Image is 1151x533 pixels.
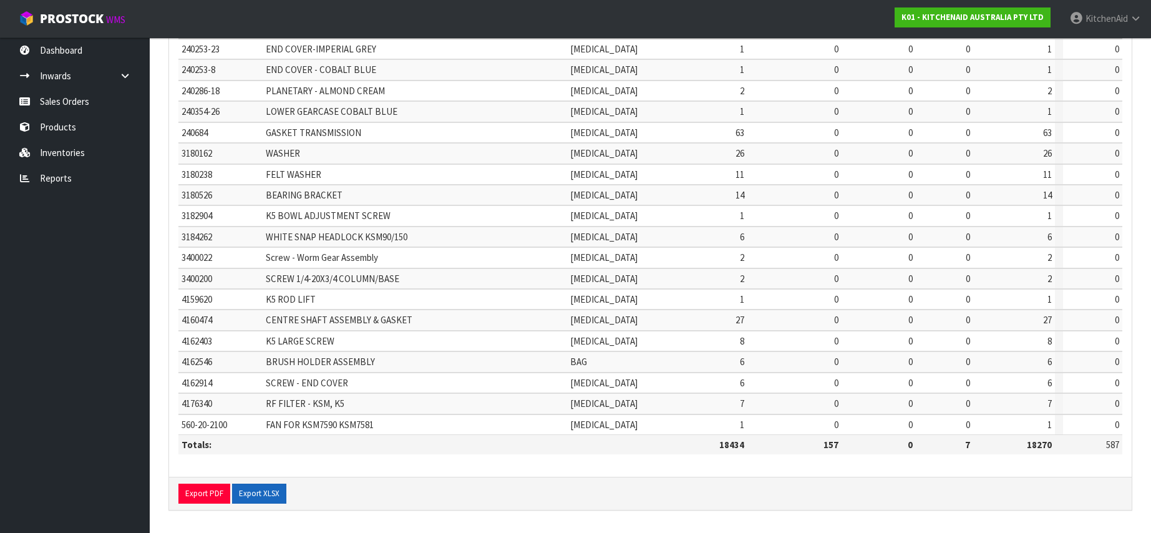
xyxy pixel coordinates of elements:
[740,419,744,431] span: 1
[1047,252,1052,263] span: 2
[834,252,838,263] span: 0
[266,127,361,139] span: GASKET TRANSMISSION
[1115,105,1119,117] span: 0
[182,398,212,409] span: 4176340
[1027,439,1052,451] strong: 18270
[266,189,342,201] span: BEARING BRACKET
[1115,210,1119,222] span: 0
[19,11,34,26] img: cube-alt.png
[834,356,838,368] span: 0
[266,419,374,431] span: FAN FOR KSM7590 KSM7581
[1047,43,1052,55] span: 1
[736,147,744,159] span: 26
[1047,85,1052,97] span: 2
[834,273,838,285] span: 0
[266,210,391,222] span: K5 BOWL ADJUSTMENT SCREW
[834,169,838,180] span: 0
[834,189,838,201] span: 0
[1115,252,1119,263] span: 0
[182,105,220,117] span: 240354-26
[570,398,638,409] span: [MEDICAL_DATA]
[570,252,638,263] span: [MEDICAL_DATA]
[266,398,344,409] span: RF FILTER - KSM, K5
[1115,189,1119,201] span: 0
[966,105,970,117] span: 0
[266,377,348,389] span: SCREW - END COVER
[1085,12,1128,24] span: KitchenAid
[834,377,838,389] span: 0
[740,231,744,243] span: 6
[182,419,227,431] span: 560-20-2100
[908,231,913,243] span: 0
[1047,377,1052,389] span: 6
[570,419,638,431] span: [MEDICAL_DATA]
[182,147,212,159] span: 3180162
[570,231,638,243] span: [MEDICAL_DATA]
[266,231,407,243] span: WHITE SNAP HEADLOCK KSM90/150
[106,14,125,26] small: WMS
[834,419,838,431] span: 0
[1115,314,1119,326] span: 0
[901,12,1044,22] strong: K01 - KITCHENAID AUSTRALIA PTY LTD
[1115,293,1119,305] span: 0
[1115,231,1119,243] span: 0
[908,210,913,222] span: 0
[1047,64,1052,76] span: 1
[182,335,212,347] span: 4162403
[1047,335,1052,347] span: 8
[740,210,744,222] span: 1
[1047,293,1052,305] span: 1
[1047,356,1052,368] span: 6
[834,105,838,117] span: 0
[1115,398,1119,409] span: 0
[570,377,638,389] span: [MEDICAL_DATA]
[1115,147,1119,159] span: 0
[1115,127,1119,139] span: 0
[966,273,970,285] span: 0
[570,64,638,76] span: [MEDICAL_DATA]
[1115,85,1119,97] span: 0
[740,356,744,368] span: 6
[908,85,913,97] span: 0
[570,147,638,159] span: [MEDICAL_DATA]
[1115,335,1119,347] span: 0
[1047,105,1052,117] span: 1
[178,484,230,504] button: Export PDF
[908,293,913,305] span: 0
[966,293,970,305] span: 0
[1115,169,1119,180] span: 0
[1047,398,1052,409] span: 7
[908,189,913,201] span: 0
[834,127,838,139] span: 0
[740,293,744,305] span: 1
[736,127,744,139] span: 63
[1115,43,1119,55] span: 0
[570,127,638,139] span: [MEDICAL_DATA]
[182,127,208,139] span: 240684
[966,252,970,263] span: 0
[1047,419,1052,431] span: 1
[182,356,212,368] span: 4162546
[966,377,970,389] span: 0
[1047,210,1052,222] span: 1
[834,398,838,409] span: 0
[1106,439,1119,451] span: 587
[834,210,838,222] span: 0
[908,398,913,409] span: 0
[834,64,838,76] span: 0
[266,64,376,76] span: END COVER - COBALT BLUE
[834,43,838,55] span: 0
[182,210,212,222] span: 3182904
[736,314,744,326] span: 27
[266,105,397,117] span: LOWER GEARCASE COBALT BLUE
[966,127,970,139] span: 0
[966,231,970,243] span: 0
[908,147,913,159] span: 0
[834,231,838,243] span: 0
[966,147,970,159] span: 0
[740,377,744,389] span: 6
[966,85,970,97] span: 0
[182,64,215,76] span: 240253-8
[966,314,970,326] span: 0
[740,398,744,409] span: 7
